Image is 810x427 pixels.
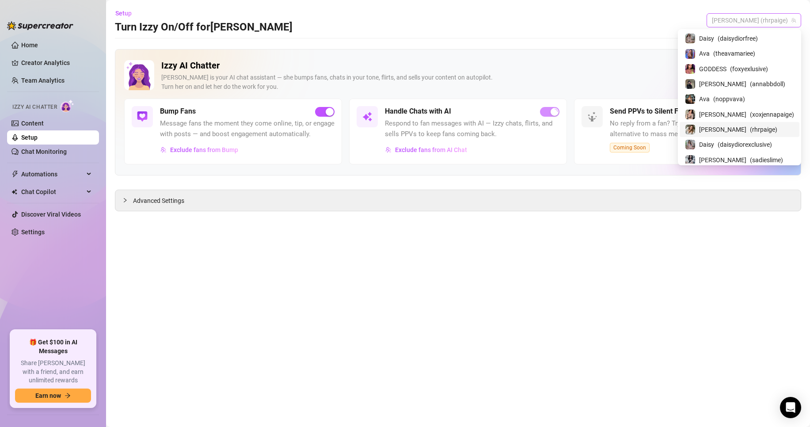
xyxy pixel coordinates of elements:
[610,118,784,139] span: No reply from a fan? Try a smart, personal PPV — a better alternative to mass messages.
[115,10,132,17] span: Setup
[160,143,239,157] button: Exclude fans from Bump
[385,118,559,139] span: Respond to fan messages with AI — Izzy chats, flirts, and sells PPVs to keep fans coming back.
[385,143,468,157] button: Exclude fans from AI Chat
[21,185,84,199] span: Chat Copilot
[21,42,38,49] a: Home
[35,392,61,399] span: Earn now
[124,60,154,90] img: Izzy AI Chatter
[750,79,785,89] span: ( annabbdoll )
[115,6,139,20] button: Setup
[550,107,559,116] span: loading
[21,120,44,127] a: Content
[15,359,91,385] span: Share [PERSON_NAME] with a friend, and earn unlimited rewards
[160,118,335,139] span: Message fans the moment they come online, tip, or engage with posts — and boost engagement automa...
[385,147,392,153] img: svg%3e
[718,140,772,149] span: ( daisydiorexclusive )
[21,148,67,155] a: Chat Monitoring
[685,34,695,43] img: Daisy
[685,110,695,119] img: Jenna
[713,94,745,104] span: ( noppvava )
[11,189,17,195] img: Chat Copilot
[21,167,84,181] span: Automations
[610,143,650,152] span: Coming Soon
[161,60,764,71] h2: Izzy AI Chatter
[699,140,714,149] span: Daisy
[161,73,764,91] div: [PERSON_NAME] is your AI chat assistant — she bumps fans, chats in your tone, flirts, and sells y...
[699,110,746,119] span: [PERSON_NAME]
[170,146,238,153] span: Exclude fans from Bump
[122,195,133,205] div: collapsed
[718,34,758,43] span: ( daisydiorfree )
[21,211,81,218] a: Discover Viral Videos
[685,79,695,89] img: Anna
[712,14,796,27] span: Paige (rhrpaige)
[699,79,746,89] span: [PERSON_NAME]
[780,397,801,418] div: Open Intercom Messenger
[385,106,451,117] h5: Handle Chats with AI
[7,21,73,30] img: logo-BBDzfeDw.svg
[395,146,467,153] span: Exclude fans from AI Chat
[699,94,710,104] span: Ava
[160,106,196,117] h5: Bump Fans
[730,64,768,74] span: ( foxyexlusive )
[699,49,710,58] span: Ava
[21,77,65,84] a: Team Analytics
[699,125,746,134] span: [PERSON_NAME]
[11,171,19,178] span: thunderbolt
[699,155,746,165] span: [PERSON_NAME]
[65,393,71,399] span: arrow-right
[791,18,796,23] span: team
[21,134,38,141] a: Setup
[362,111,373,122] img: svg%3e
[122,198,128,203] span: collapsed
[685,125,695,134] img: Paige
[610,106,690,117] h5: Send PPVs to Silent Fans
[699,64,726,74] span: GODDESS
[685,94,695,104] img: Ava
[713,49,755,58] span: ( theavamariee )
[685,64,695,74] img: GODDESS
[137,111,148,122] img: svg%3e
[160,147,167,153] img: svg%3e
[12,103,57,111] span: Izzy AI Chatter
[15,389,91,403] button: Earn nowarrow-right
[587,111,597,122] img: svg%3e
[685,49,695,59] img: Ava
[699,34,714,43] span: Daisy
[21,56,92,70] a: Creator Analytics
[115,20,293,34] h3: Turn Izzy On/Off for [PERSON_NAME]
[61,99,74,112] img: AI Chatter
[15,338,91,355] span: 🎁 Get $100 in AI Messages
[750,110,794,119] span: ( xoxjennapaige )
[685,155,695,165] img: Sadie
[133,196,184,206] span: Advanced Settings
[21,229,45,236] a: Settings
[750,155,783,165] span: ( sadieslime )
[685,140,695,149] img: Daisy
[750,125,777,134] span: ( rhrpaige )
